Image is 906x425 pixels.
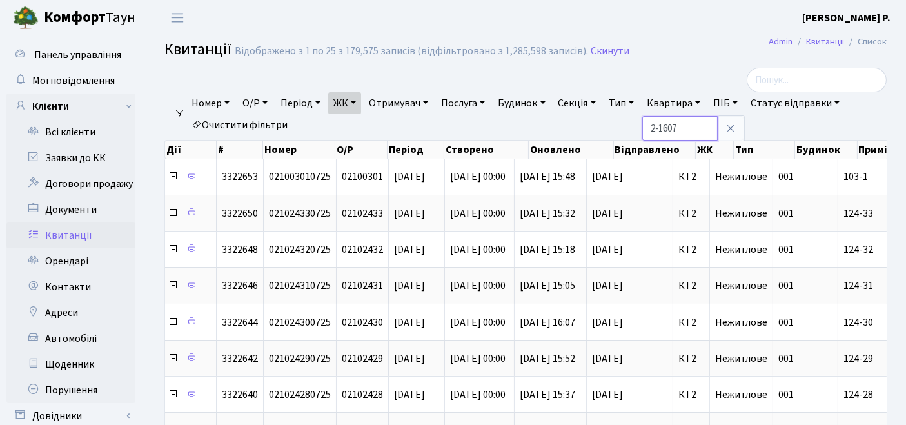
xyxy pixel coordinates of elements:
[222,206,258,221] span: 3322650
[161,7,193,28] button: Переключити навігацію
[6,145,135,171] a: Заявки до КК
[450,351,506,366] span: [DATE] 00:00
[6,274,135,300] a: Контакти
[269,170,331,184] span: 021003010725
[44,7,106,28] b: Комфорт
[444,141,529,159] th: Створено
[592,244,667,255] span: [DATE]
[342,206,383,221] span: 02102433
[342,170,383,184] span: 02100301
[450,315,506,330] span: [DATE] 00:00
[436,92,490,114] a: Послуга
[275,92,326,114] a: Період
[269,388,331,402] span: 021024280725
[237,92,273,114] a: О/Р
[708,92,743,114] a: ПІБ
[806,35,844,48] a: Квитанції
[394,351,425,366] span: [DATE]
[394,388,425,402] span: [DATE]
[591,45,629,57] a: Скинути
[642,92,705,114] a: Квартира
[450,242,506,257] span: [DATE] 00:00
[778,242,794,257] span: 001
[450,388,506,402] span: [DATE] 00:00
[342,315,383,330] span: 02102430
[778,279,794,293] span: 001
[450,170,506,184] span: [DATE] 00:00
[44,7,135,29] span: Таун
[222,242,258,257] span: 3322648
[778,315,794,330] span: 001
[394,206,425,221] span: [DATE]
[342,388,383,402] span: 02102428
[520,206,575,221] span: [DATE] 15:32
[592,208,667,219] span: [DATE]
[269,279,331,293] span: 021024310725
[778,206,794,221] span: 001
[734,141,795,159] th: Тип
[186,114,293,136] a: Очистити фільтри
[493,92,550,114] a: Будинок
[6,351,135,377] a: Щоденник
[749,28,906,55] nav: breadcrumb
[553,92,601,114] a: Секція
[269,206,331,221] span: 021024330725
[328,92,361,114] a: ЖК
[342,242,383,257] span: 02102432
[520,279,575,293] span: [DATE] 15:05
[342,351,383,366] span: 02102429
[678,244,704,255] span: КТ2
[6,248,135,274] a: Орендарі
[269,351,331,366] span: 021024290725
[678,172,704,182] span: КТ2
[269,242,331,257] span: 021024320725
[6,42,135,68] a: Панель управління
[388,141,444,159] th: Період
[592,317,667,328] span: [DATE]
[13,5,39,31] img: logo.png
[678,281,704,291] span: КТ2
[520,315,575,330] span: [DATE] 16:07
[222,315,258,330] span: 3322644
[745,92,845,114] a: Статус відправки
[769,35,793,48] a: Admin
[217,141,263,159] th: #
[394,170,425,184] span: [DATE]
[778,351,794,366] span: 001
[592,172,667,182] span: [DATE]
[715,315,767,330] span: Нежитлове
[394,242,425,257] span: [DATE]
[795,141,857,159] th: Будинок
[678,390,704,400] span: КТ2
[715,279,767,293] span: Нежитлове
[715,242,767,257] span: Нежитлове
[529,141,613,159] th: Оновлено
[6,119,135,145] a: Всі клієнти
[520,170,575,184] span: [DATE] 15:48
[778,170,794,184] span: 001
[520,388,575,402] span: [DATE] 15:37
[520,242,575,257] span: [DATE] 15:18
[6,377,135,403] a: Порушення
[263,141,335,159] th: Номер
[394,279,425,293] span: [DATE]
[164,38,231,61] span: Квитанції
[186,92,235,114] a: Номер
[450,279,506,293] span: [DATE] 00:00
[715,170,767,184] span: Нежитлове
[844,35,887,49] li: Список
[592,281,667,291] span: [DATE]
[6,171,135,197] a: Договори продажу
[364,92,433,114] a: Отримувач
[592,390,667,400] span: [DATE]
[342,279,383,293] span: 02102431
[614,141,696,159] th: Відправлено
[802,10,891,26] a: [PERSON_NAME] Р.
[6,94,135,119] a: Клієнти
[678,317,704,328] span: КТ2
[222,170,258,184] span: 3322653
[6,68,135,94] a: Мої повідомлення
[778,388,794,402] span: 001
[222,388,258,402] span: 3322640
[32,74,115,88] span: Мої повідомлення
